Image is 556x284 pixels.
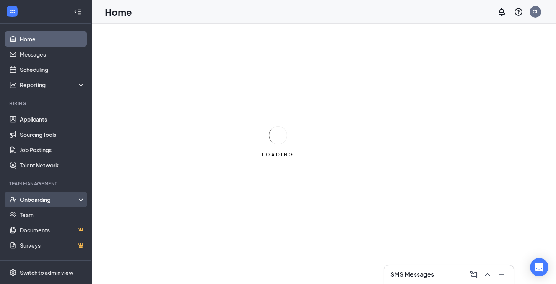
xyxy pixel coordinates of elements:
[497,7,506,16] svg: Notifications
[9,269,17,276] svg: Settings
[259,151,297,158] div: LOADING
[20,31,85,47] a: Home
[468,268,480,281] button: ComposeMessage
[9,81,17,89] svg: Analysis
[495,268,507,281] button: Minimize
[20,47,85,62] a: Messages
[20,157,85,173] a: Talent Network
[9,196,17,203] svg: UserCheck
[20,127,85,142] a: Sourcing Tools
[8,8,16,15] svg: WorkstreamLogo
[20,142,85,157] a: Job Postings
[533,8,538,15] div: CL
[20,207,85,222] a: Team
[105,5,132,18] h1: Home
[9,100,84,107] div: Hiring
[20,238,85,253] a: SurveysCrown
[530,258,548,276] div: Open Intercom Messenger
[20,222,85,238] a: DocumentsCrown
[20,196,79,203] div: Onboarding
[469,270,478,279] svg: ComposeMessage
[20,62,85,77] a: Scheduling
[514,7,523,16] svg: QuestionInfo
[390,270,434,279] h3: SMS Messages
[9,180,84,187] div: Team Management
[497,270,506,279] svg: Minimize
[74,8,81,16] svg: Collapse
[20,112,85,127] a: Applicants
[481,268,494,281] button: ChevronUp
[20,269,73,276] div: Switch to admin view
[20,81,86,89] div: Reporting
[483,270,492,279] svg: ChevronUp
